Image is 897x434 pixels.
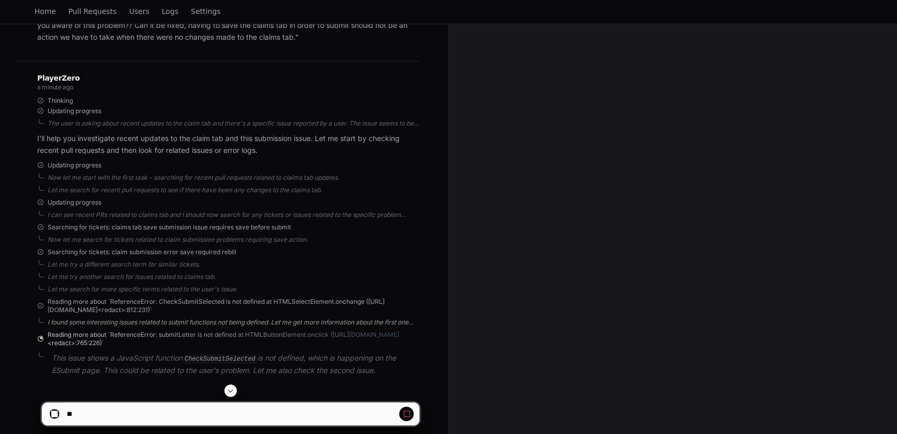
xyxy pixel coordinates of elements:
span: Updating progress [48,198,101,207]
span: Searching for tickets: claims tab save submission issue requires save before submit [48,223,291,231]
span: Updating progress [48,161,101,169]
div: Now let me search for tickets related to claim submission problems requiring save action. [48,236,419,244]
div: Let me search for recent pull requests to see if there have been any changes to the claims tab. [48,186,419,194]
div: Let me try a different search term for similar tickets. [48,260,419,269]
span: Settings [191,8,220,14]
span: Logs [162,8,178,14]
p: I'll help you investigate recent updates to the claim tab and this submission issue. Let me start... [37,133,419,157]
span: Pull Requests [68,8,116,14]
span: a minute ago [37,83,73,91]
span: Updating progress [48,107,101,115]
div: I can see recent PRs related to claims tab and I should now search for any tickets or issues rela... [48,211,419,219]
div: Let me try another search for issues related to claims tab. [48,273,419,281]
span: Reading more about `ReferenceError: submitLetter is not defined at HTMLButtonElement.onclick ([UR... [48,331,419,347]
span: Searching for tickets: claim submission error save required rebill [48,248,236,256]
span: Users [129,8,149,14]
span: Reading more about `ReferenceError: CheckSubmitSelected is not defined at HTMLSelectElement.oncha... [48,298,419,314]
code: CheckSubmitSelected [183,354,257,364]
span: Thinking [48,97,73,105]
div: I found some interesting issues related to submit functions not being defined. Let me get more in... [48,318,419,327]
div: Let me search for more specific terms related to the user's issue. [48,285,419,293]
span: Home [35,8,56,14]
div: The user is asking about recent updates to the claim tab and there's a specific issue reported by... [48,119,419,128]
span: PlayerZero [37,75,80,81]
p: This issue shows a JavaScript function is not defined, which is happening on the ESubmit page. Th... [52,352,419,376]
div: Now let me start with the first task - searching for recent pull requests related to claims tab u... [48,174,419,182]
